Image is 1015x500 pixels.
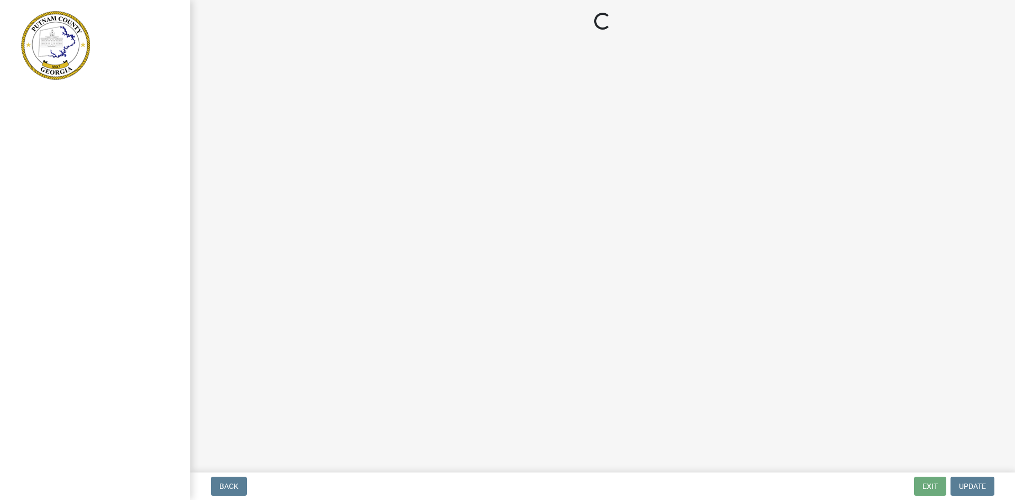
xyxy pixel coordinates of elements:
[951,477,994,496] button: Update
[914,477,946,496] button: Exit
[219,482,238,490] span: Back
[211,477,247,496] button: Back
[959,482,986,490] span: Update
[21,11,90,80] img: Putnam County, Georgia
